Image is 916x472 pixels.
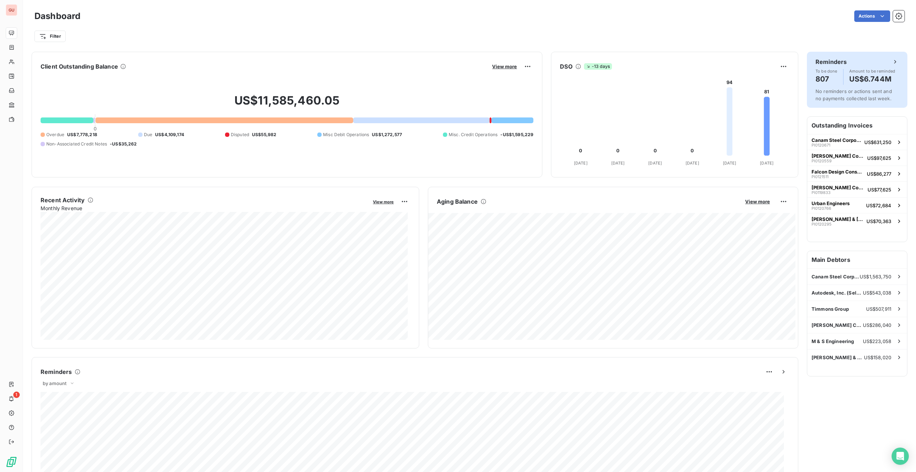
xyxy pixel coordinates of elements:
[812,338,854,344] span: M & S Engineering
[13,392,20,398] span: 1
[372,131,402,138] span: US$1,272,577
[807,251,907,268] h6: Main Debtors
[492,64,517,69] span: View more
[863,290,892,296] span: US$543,038
[41,196,85,204] h6: Recent Activity
[371,198,396,205] button: View more
[46,141,107,147] span: Non-Associated Credit Notes
[144,131,152,138] span: Due
[490,63,519,70] button: View more
[323,131,369,138] span: Misc Debit Operations
[867,155,891,161] span: US$97,625
[812,274,860,279] span: Canam Steel Corporation ([GEOGRAPHIC_DATA])
[686,161,699,166] tspan: [DATE]
[41,93,533,115] h2: US$11,585,460.05
[807,181,907,197] button: [PERSON_NAME] ConstructionPI0119833US$77,625
[812,355,864,360] span: [PERSON_NAME] & [PERSON_NAME] Construction
[560,62,572,71] h6: DSO
[745,199,770,204] span: View more
[574,161,588,166] tspan: [DATE]
[866,218,891,224] span: US$70,363
[863,322,892,328] span: US$286,040
[860,274,891,279] span: US$1,563,750
[815,69,837,73] span: To be done
[807,166,907,181] button: Falcon Design ConsultantsPI0121511US$86,277
[854,10,890,22] button: Actions
[760,161,774,166] tspan: [DATE]
[373,199,394,204] span: View more
[812,206,831,210] span: PI0120766
[812,190,831,195] span: PI0119833
[807,213,907,229] button: [PERSON_NAME] & [PERSON_NAME] ConstructionPI0120295US$70,363
[34,31,66,42] button: Filter
[723,161,737,166] tspan: [DATE]
[812,322,863,328] span: [PERSON_NAME] Construction
[866,306,892,312] span: US$507,911
[812,290,863,296] span: Autodesk, Inc. (Self Bill)
[812,306,849,312] span: Timmons Group
[892,448,909,465] div: Open Intercom Messenger
[449,131,497,138] span: Misc. Credit Operations
[231,131,249,138] span: Disputed
[866,203,891,208] span: US$72,684
[812,137,861,143] span: Canam Steel Corporation ([GEOGRAPHIC_DATA])
[807,117,907,134] h6: Outstanding Invoices
[743,198,772,205] button: View more
[812,143,830,147] span: PI0120671
[6,4,17,16] div: GU
[6,456,17,468] img: Logo LeanPay
[46,131,64,138] span: Overdue
[812,222,832,226] span: PI0120295
[849,73,896,85] h4: US$6.744M
[67,131,97,138] span: US$7,778,218
[812,200,850,206] span: Urban Engineers
[812,169,864,175] span: Falcon Design Consultants
[155,131,184,138] span: US$4,109,174
[815,73,837,85] h4: 807
[867,171,891,177] span: US$86,277
[807,150,907,166] button: [PERSON_NAME] ConstructionPI0120559US$97,625
[41,204,368,212] span: Monthly Revenue
[864,355,892,360] span: US$158,020
[110,141,137,147] span: -US$35,262
[863,338,892,344] span: US$223,058
[815,57,847,66] h6: Reminders
[868,187,891,193] span: US$77,625
[584,63,612,70] span: -13 days
[812,153,864,159] span: [PERSON_NAME] Construction
[807,197,907,213] button: Urban EngineersPI0120766US$72,684
[437,197,478,206] h6: Aging Balance
[649,161,662,166] tspan: [DATE]
[807,134,907,150] button: Canam Steel Corporation ([GEOGRAPHIC_DATA])PI0120671US$631,250
[94,126,97,131] span: 0
[815,88,892,101] span: No reminders or actions sent and no payments collected last week.
[611,161,625,166] tspan: [DATE]
[252,131,276,138] span: US$55,982
[34,10,80,23] h3: Dashboard
[812,175,828,179] span: PI0121511
[812,185,865,190] span: [PERSON_NAME] Construction
[43,380,66,386] span: by amount
[849,69,896,73] span: Amount to be reminded
[864,139,891,145] span: US$631,250
[500,131,533,138] span: -US$1,595,229
[812,159,832,163] span: PI0120559
[812,216,864,222] span: [PERSON_NAME] & [PERSON_NAME] Construction
[41,367,72,376] h6: Reminders
[41,62,118,71] h6: Client Outstanding Balance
